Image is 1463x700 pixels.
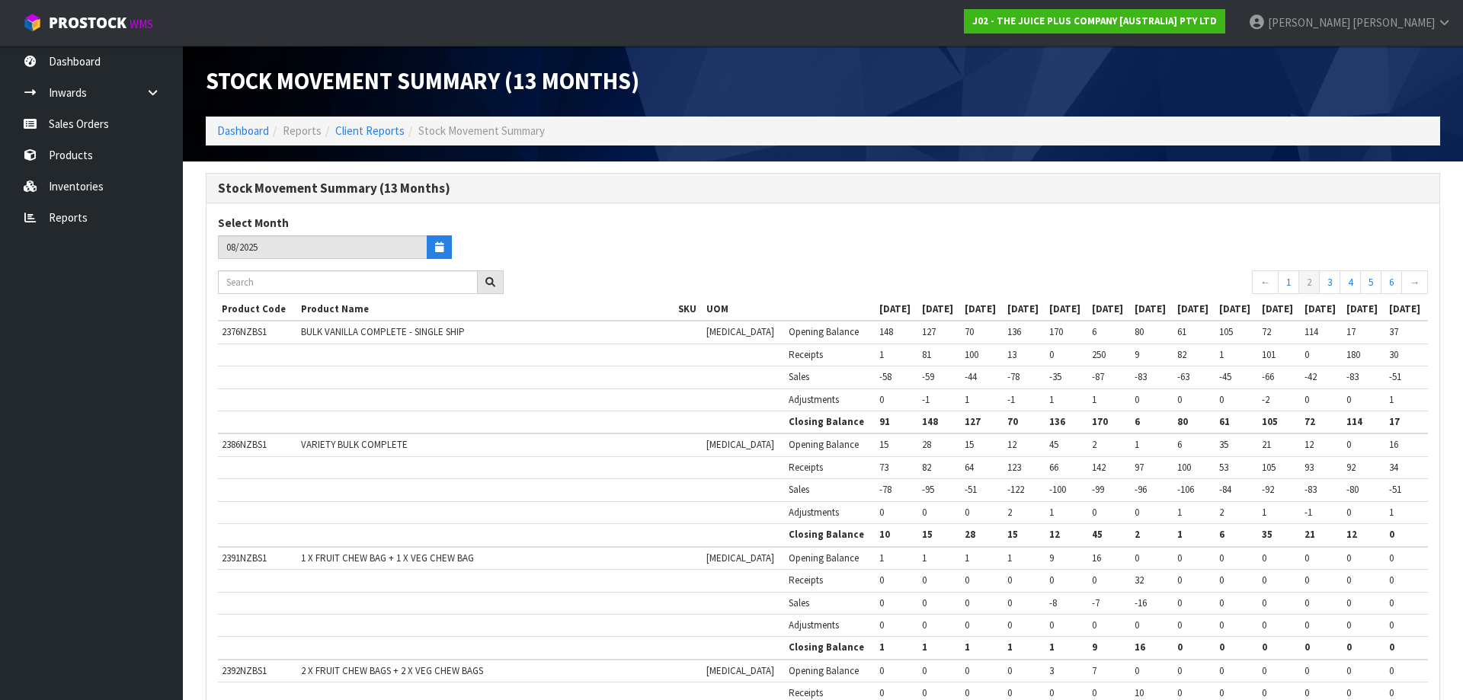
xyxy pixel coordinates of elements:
[1135,461,1144,474] span: 97
[879,551,884,564] span: 1
[1262,686,1266,699] span: 0
[965,686,969,699] span: 0
[703,299,785,321] th: UOM
[1262,348,1276,361] span: 101
[1177,461,1191,474] span: 100
[879,325,893,338] span: 148
[879,348,884,361] span: 1
[785,479,876,501] td: Sales
[297,660,674,682] td: 2 X FRUIT CHEW BAGS + 2 X VEG CHEW BAGS
[1215,299,1258,321] th: [DATE]
[1262,483,1274,496] span: -92
[1319,270,1340,295] a: 3
[1252,270,1279,295] a: ←
[785,614,876,636] td: Adjustments
[965,596,969,609] span: 0
[674,299,703,321] th: SKU
[297,547,674,570] td: 1 X FRUIT CHEW BAG + 1 X VEG CHEW BAG
[834,270,1428,299] nav: Page navigation
[1346,551,1351,564] span: 0
[785,660,876,682] td: Opening Balance
[1305,506,1312,519] span: -1
[1007,461,1021,474] span: 123
[1092,574,1096,587] span: 0
[1346,370,1359,383] span: -83
[879,370,892,383] span: -58
[965,348,978,361] span: 100
[1305,664,1309,677] span: 0
[1262,618,1266,631] span: 0
[1389,438,1398,451] span: 16
[297,321,674,344] td: BULK VANILLA COMPLETE - SINGLE SHIP
[876,299,918,321] th: [DATE]
[1088,299,1131,321] th: [DATE]
[1049,461,1058,474] span: 66
[218,299,297,321] th: Product Code
[218,215,289,231] label: Select Month
[785,456,876,478] td: Receipts
[785,524,876,547] th: Closing Balance
[1092,325,1096,338] span: 6
[1219,461,1228,474] span: 53
[1219,574,1224,587] span: 0
[1389,618,1394,631] span: 0
[1092,438,1096,451] span: 2
[1268,15,1350,30] span: [PERSON_NAME]
[1049,415,1065,428] span: 136
[1305,370,1317,383] span: -42
[1262,393,1269,406] span: -2
[206,66,639,95] span: Stock Movement Summary (13 Months)
[1262,370,1274,383] span: -66
[922,506,927,519] span: 0
[1389,370,1401,383] span: -51
[965,415,981,428] span: 127
[1049,506,1054,519] span: 1
[965,528,975,541] span: 28
[1262,551,1266,564] span: 0
[1007,415,1018,428] span: 70
[1346,664,1351,677] span: 0
[1401,270,1428,295] a: →
[1007,596,1012,609] span: 0
[1219,415,1230,428] span: 61
[1219,686,1224,699] span: 0
[1219,506,1224,519] span: 2
[1305,574,1309,587] span: 0
[1135,596,1147,609] span: -16
[1219,325,1233,338] span: 105
[218,660,297,682] td: 2392NZBS1
[1389,393,1394,406] span: 1
[1262,641,1267,654] span: 0
[922,641,927,654] span: 1
[1305,551,1309,564] span: 0
[922,370,934,383] span: -59
[965,483,977,496] span: -51
[1092,641,1097,654] span: 9
[1301,299,1343,321] th: [DATE]
[1219,641,1225,654] span: 0
[1177,415,1188,428] span: 80
[1262,528,1273,541] span: 35
[879,528,890,541] span: 10
[703,547,785,570] td: [MEDICAL_DATA]
[965,574,969,587] span: 0
[1092,528,1103,541] span: 45
[1305,325,1318,338] span: 114
[965,393,969,406] span: 1
[1262,574,1266,587] span: 0
[1381,270,1402,295] a: 6
[1346,393,1351,406] span: 0
[1389,596,1394,609] span: 0
[1092,506,1096,519] span: 0
[1385,299,1428,321] th: [DATE]
[1135,686,1144,699] span: 10
[1389,325,1398,338] span: 37
[703,433,785,456] td: [MEDICAL_DATA]
[1177,393,1182,406] span: 0
[1049,325,1063,338] span: 170
[49,13,126,33] span: ProStock
[1007,551,1012,564] span: 1
[1092,618,1096,631] span: 0
[961,299,1004,321] th: [DATE]
[1007,574,1012,587] span: 0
